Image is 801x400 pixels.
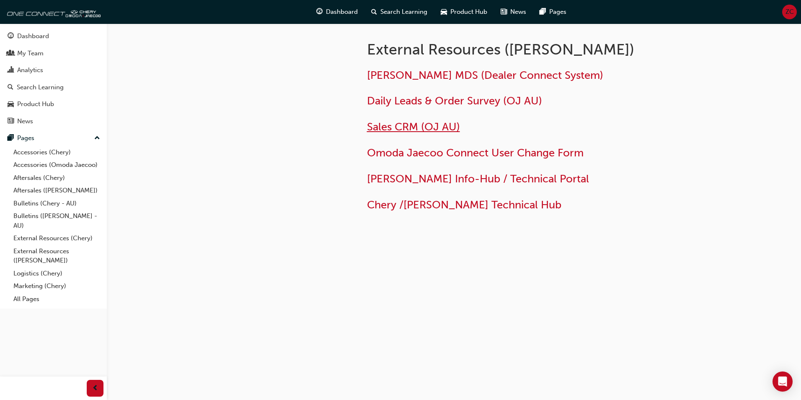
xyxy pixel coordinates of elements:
a: Bulletins (Chery - AU) [10,197,103,210]
a: pages-iconPages [533,3,573,21]
a: [PERSON_NAME] Info-Hub / Technical Portal [367,172,589,185]
a: Sales CRM (OJ AU) [367,120,460,133]
span: guage-icon [316,7,323,17]
button: ZC [782,5,797,19]
div: Search Learning [17,83,64,92]
a: Accessories (Chery) [10,146,103,159]
span: people-icon [8,50,14,57]
a: Analytics [3,62,103,78]
button: Pages [3,130,103,146]
div: Analytics [17,65,43,75]
a: [PERSON_NAME] MDS (Dealer Connect System) [367,69,603,82]
span: News [510,7,526,17]
span: Product Hub [450,7,487,17]
span: Search Learning [380,7,427,17]
button: DashboardMy TeamAnalyticsSearch LearningProduct HubNews [3,27,103,130]
span: car-icon [441,7,447,17]
a: News [3,114,103,129]
span: pages-icon [8,135,14,142]
span: prev-icon [92,383,98,394]
a: Marketing (Chery) [10,280,103,293]
span: pages-icon [540,7,546,17]
div: Dashboard [17,31,49,41]
span: up-icon [94,133,100,144]
h1: External Resources ([PERSON_NAME]) [367,40,642,59]
span: ZC [785,7,794,17]
a: External Resources ([PERSON_NAME]) [10,245,103,267]
a: My Team [3,46,103,61]
span: Pages [549,7,566,17]
div: Pages [17,133,34,143]
div: My Team [17,49,44,58]
img: oneconnect [4,3,101,20]
span: search-icon [8,84,13,91]
a: All Pages [10,293,103,306]
a: search-iconSearch Learning [364,3,434,21]
span: car-icon [8,101,14,108]
div: Product Hub [17,99,54,109]
a: Search Learning [3,80,103,95]
a: Bulletins ([PERSON_NAME] - AU) [10,210,103,232]
a: Omoda Jaecoo Connect User Change Form [367,146,584,159]
a: Accessories (Omoda Jaecoo) [10,158,103,171]
a: car-iconProduct Hub [434,3,494,21]
a: Chery /[PERSON_NAME] Technical Hub [367,198,561,211]
span: Dashboard [326,7,358,17]
a: Logistics (Chery) [10,267,103,280]
div: News [17,117,33,126]
a: Product Hub [3,96,103,112]
a: guage-iconDashboard [310,3,364,21]
a: Aftersales ([PERSON_NAME]) [10,184,103,197]
span: chart-icon [8,67,14,74]
div: Open Intercom Messenger [773,371,793,392]
a: Dashboard [3,29,103,44]
a: External Resources (Chery) [10,232,103,245]
span: guage-icon [8,33,14,40]
a: Aftersales (Chery) [10,171,103,184]
span: search-icon [371,7,377,17]
a: Daily Leads & Order Survey (OJ AU) [367,94,542,107]
a: news-iconNews [494,3,533,21]
span: news-icon [8,118,14,125]
span: news-icon [501,7,507,17]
